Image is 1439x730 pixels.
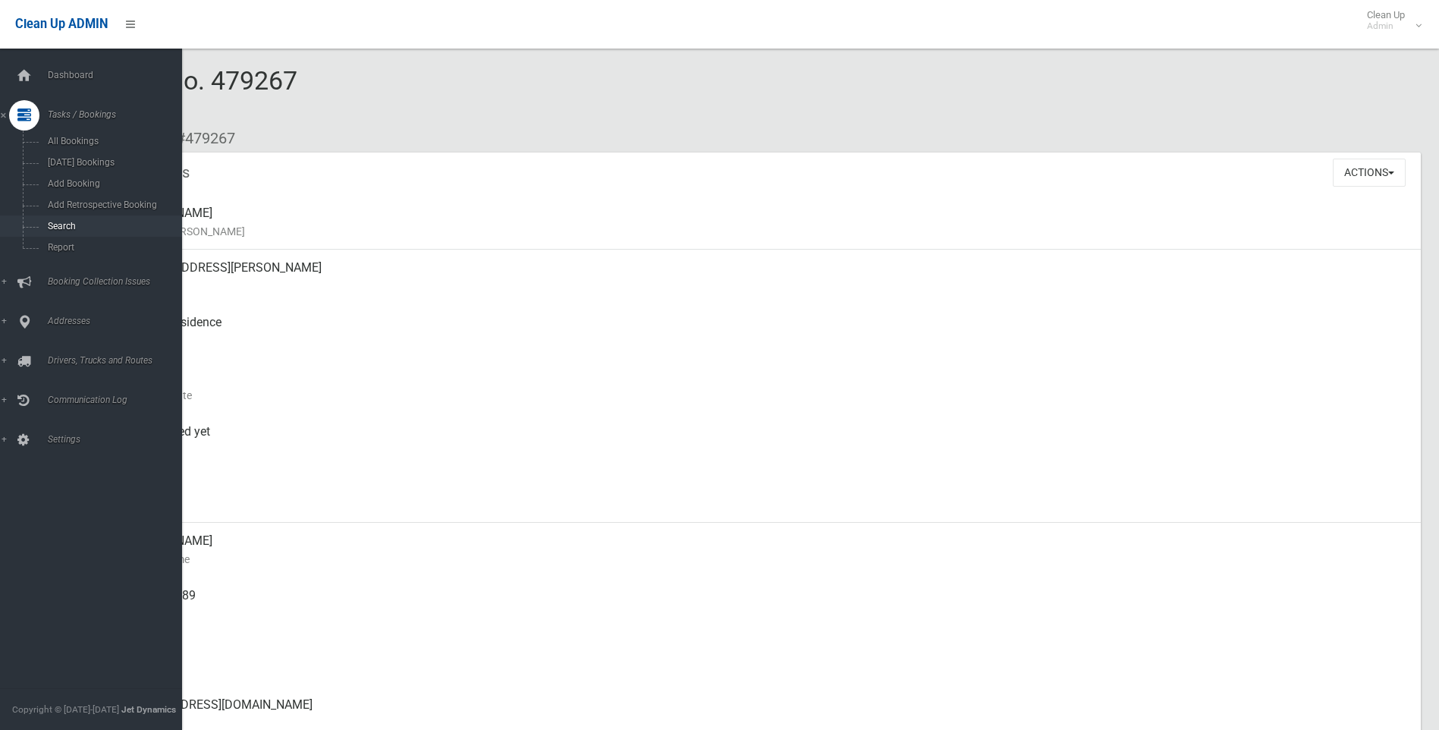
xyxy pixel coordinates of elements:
[1367,20,1405,32] small: Admin
[12,704,119,715] span: Copyright © [DATE]-[DATE]
[43,242,181,253] span: Report
[43,395,193,405] span: Communication Log
[121,359,1409,414] div: [DATE]
[121,523,1409,577] div: [PERSON_NAME]
[121,195,1409,250] div: [PERSON_NAME]
[1359,9,1420,32] span: Clean Up
[121,250,1409,304] div: [STREET_ADDRESS][PERSON_NAME]
[43,200,181,210] span: Add Retrospective Booking
[121,222,1409,241] small: Name of [PERSON_NAME]
[121,577,1409,632] div: 0424 902 089
[121,277,1409,295] small: Address
[121,386,1409,404] small: Collection Date
[43,178,181,189] span: Add Booking
[121,332,1409,350] small: Pickup Point
[43,316,193,326] span: Addresses
[121,304,1409,359] div: Front of Residence
[165,124,235,153] li: #479267
[43,70,193,80] span: Dashboard
[121,414,1409,468] div: Not collected yet
[121,632,1409,687] div: None given
[121,704,176,715] strong: Jet Dynamics
[43,109,193,120] span: Tasks / Bookings
[121,468,1409,523] div: [DATE]
[43,136,181,146] span: All Bookings
[43,434,193,445] span: Settings
[121,605,1409,623] small: Mobile
[121,441,1409,459] small: Collected At
[1333,159,1406,187] button: Actions
[15,17,108,31] span: Clean Up ADMIN
[121,550,1409,568] small: Contact Name
[43,221,181,231] span: Search
[67,65,297,124] span: Booking No. 479267
[43,276,193,287] span: Booking Collection Issues
[43,157,181,168] span: [DATE] Bookings
[43,355,193,366] span: Drivers, Trucks and Routes
[121,496,1409,514] small: Zone
[121,659,1409,678] small: Landline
